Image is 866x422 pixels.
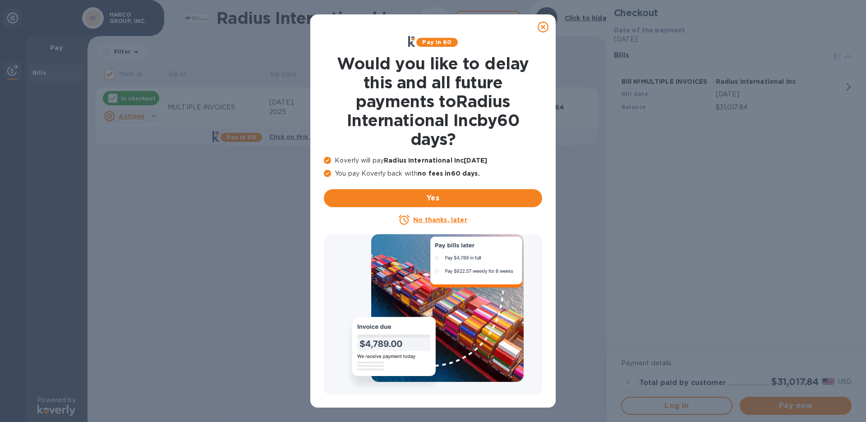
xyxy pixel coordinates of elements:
u: No thanks, later [413,216,467,223]
p: Koverly will pay [324,156,542,165]
button: Yes [324,189,542,207]
b: no fees in 60 days . [418,170,479,177]
h1: Would you like to delay this and all future payments to Radius International Inc by 60 days ? [324,54,542,149]
span: Yes [331,193,535,204]
p: You pay Koverly back with [324,169,542,178]
b: Radius International Inc [DATE] [384,157,487,164]
b: Pay in 60 [422,39,451,45]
